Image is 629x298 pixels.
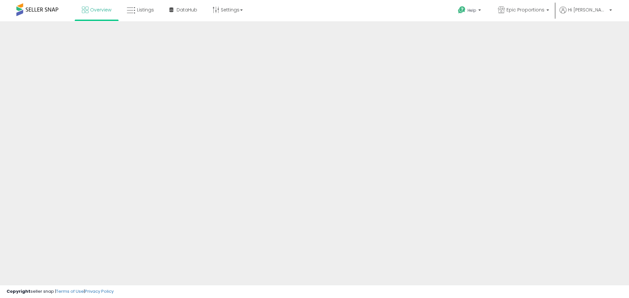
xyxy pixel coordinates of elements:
[453,1,487,21] a: Help
[137,7,154,13] span: Listings
[568,7,607,13] span: Hi [PERSON_NAME]
[458,6,466,14] i: Get Help
[177,7,197,13] span: DataHub
[90,7,111,13] span: Overview
[467,8,476,13] span: Help
[560,7,612,21] a: Hi [PERSON_NAME]
[85,288,114,294] a: Privacy Policy
[56,288,84,294] a: Terms of Use
[7,289,114,295] div: seller snap | |
[7,288,30,294] strong: Copyright
[506,7,544,13] span: Epic Proportions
